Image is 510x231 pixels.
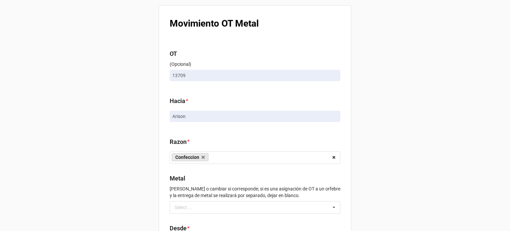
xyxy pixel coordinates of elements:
a: Confeccion [172,153,209,161]
label: Hacia [170,96,185,106]
p: Arison [172,113,338,120]
p: [PERSON_NAME] o cambiar si corresponde; si es una asignación de OT a un orfebre y la entrega de m... [170,185,340,199]
p: 13709 [172,72,338,79]
div: Select ... [173,203,202,211]
label: Razon [170,137,187,147]
b: Movimiento OT Metal [170,18,259,29]
label: OT [170,49,177,58]
label: Metal [170,174,185,183]
p: (Opcional) [170,61,340,67]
